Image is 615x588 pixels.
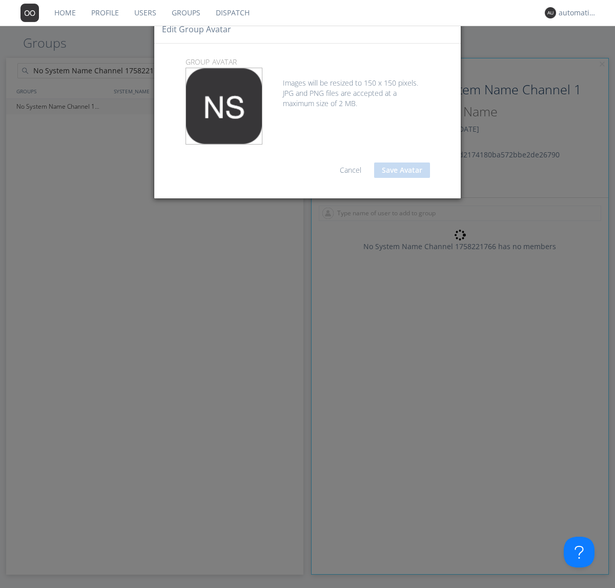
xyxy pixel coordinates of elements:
[186,68,430,109] div: Images will be resized to 150 x 150 pixels. JPG and PNG files are accepted at a maximum size of 2...
[559,8,597,18] div: automation+dispatcher0014
[162,24,231,35] h4: Edit group Avatar
[340,165,361,175] a: Cancel
[178,56,438,68] p: group Avatar
[545,7,556,18] img: 373638.png
[20,4,39,22] img: 373638.png
[374,163,430,178] button: Save Avatar
[186,68,262,144] img: 373638.png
